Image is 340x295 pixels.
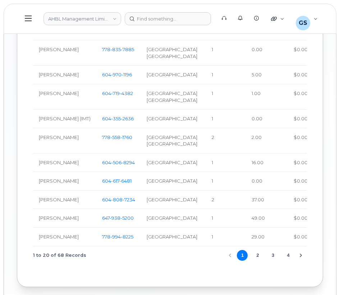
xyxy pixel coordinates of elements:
span: 4382 [120,90,133,96]
span: 617 [111,178,119,184]
span: 1 to 20 of 68 Records [33,250,86,261]
span: 778 [102,46,134,52]
a: AHBL Management Limited Partnership [43,12,121,25]
span: 604 [102,160,135,165]
span: 778 [102,134,132,140]
td: 1 [206,172,246,191]
div: [GEOGRAPHIC_DATA] [147,215,200,222]
span: [PERSON_NAME] [39,215,79,221]
span: 7234 [123,197,135,202]
a: 6046176481 [102,178,132,184]
div: [GEOGRAPHIC_DATA] [147,71,200,78]
span: [PERSON_NAME] [39,160,79,165]
button: Page 3 [268,250,279,261]
td: 1.00 [246,84,288,109]
td: 5.00 [246,66,288,84]
span: [PERSON_NAME] [39,178,79,184]
td: 37.00 [246,191,288,209]
div: [GEOGRAPHIC_DATA] [147,134,200,141]
td: $0.00 [288,128,330,153]
span: 604 [102,90,133,96]
span: 604 [102,116,134,121]
td: $0.00 [288,66,330,84]
span: GS [299,19,307,27]
td: $0.00 [288,209,330,228]
span: 1760 [120,134,132,140]
td: $0.00 [288,191,330,209]
div: [GEOGRAPHIC_DATA] [147,140,200,147]
span: 7885 [121,46,134,52]
div: [GEOGRAPHIC_DATA] [147,178,200,184]
a: 6045068294 [102,160,135,165]
span: 719 [111,90,120,96]
span: 938 [110,215,120,221]
button: Page 1 [237,250,248,261]
div: [GEOGRAPHIC_DATA] [147,97,200,104]
td: 2 [206,191,246,209]
div: [GEOGRAPHIC_DATA] [147,53,200,60]
td: 2.00 [246,128,288,153]
td: 49.00 [246,209,288,228]
span: 647 [102,215,134,221]
span: 5200 [120,215,134,221]
span: [PERSON_NAME] [39,197,79,202]
input: Find something... [125,12,211,25]
span: 835 [110,46,121,52]
td: 2 [206,128,246,153]
span: 355 [111,116,121,121]
span: 2636 [121,116,134,121]
td: 0.00 [246,109,288,128]
a: 7788357885 [102,46,134,52]
button: Next Page [295,250,306,261]
a: 6048087234 [102,197,135,202]
a: 6479385200 [102,215,134,221]
td: 16.00 [246,153,288,172]
div: [GEOGRAPHIC_DATA] [147,46,200,53]
span: 1196 [121,72,132,77]
div: [GEOGRAPHIC_DATA] [147,233,200,240]
a: 7789948225 [102,234,133,240]
span: 808 [111,197,123,202]
span: 604 [102,197,135,202]
span: [PERSON_NAME] [39,72,79,77]
span: 6481 [119,178,132,184]
button: Page 4 [283,250,294,261]
td: 29.00 [246,228,288,246]
span: 604 [102,178,132,184]
span: [PERSON_NAME] [39,46,79,52]
a: 6049701196 [102,72,132,77]
button: Page 2 [252,250,263,261]
span: [PERSON_NAME] (IMT) [39,116,91,121]
a: 7785581760 [102,134,132,140]
span: 604 [102,72,132,77]
td: 1 [206,109,246,128]
td: $0.00 [288,40,330,66]
td: $0.00 [288,153,330,172]
div: Quicklinks [266,12,289,26]
td: 0.00 [246,40,288,66]
td: 0.00 [246,172,288,191]
span: 8225 [121,234,133,240]
div: Gabriel Santiago [291,12,323,26]
span: 970 [111,72,121,77]
a: 6047194382 [102,90,133,96]
span: 994 [110,234,121,240]
span: 558 [110,134,120,140]
td: 1 [206,66,246,84]
span: 506 [111,160,121,165]
span: [PERSON_NAME] [39,134,79,140]
div: [GEOGRAPHIC_DATA] [147,90,200,97]
td: 1 [206,40,246,66]
td: 1 [206,153,246,172]
span: 778 [102,234,133,240]
td: 1 [206,228,246,246]
td: $0.00 [288,228,330,246]
span: [PERSON_NAME] [39,90,79,96]
div: [GEOGRAPHIC_DATA] [147,196,200,203]
a: 6043552636 [102,116,134,121]
div: [GEOGRAPHIC_DATA] [147,115,200,122]
td: 1 [206,84,246,109]
td: $0.00 [288,84,330,109]
td: $0.00 [288,172,330,191]
span: 8294 [121,160,135,165]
